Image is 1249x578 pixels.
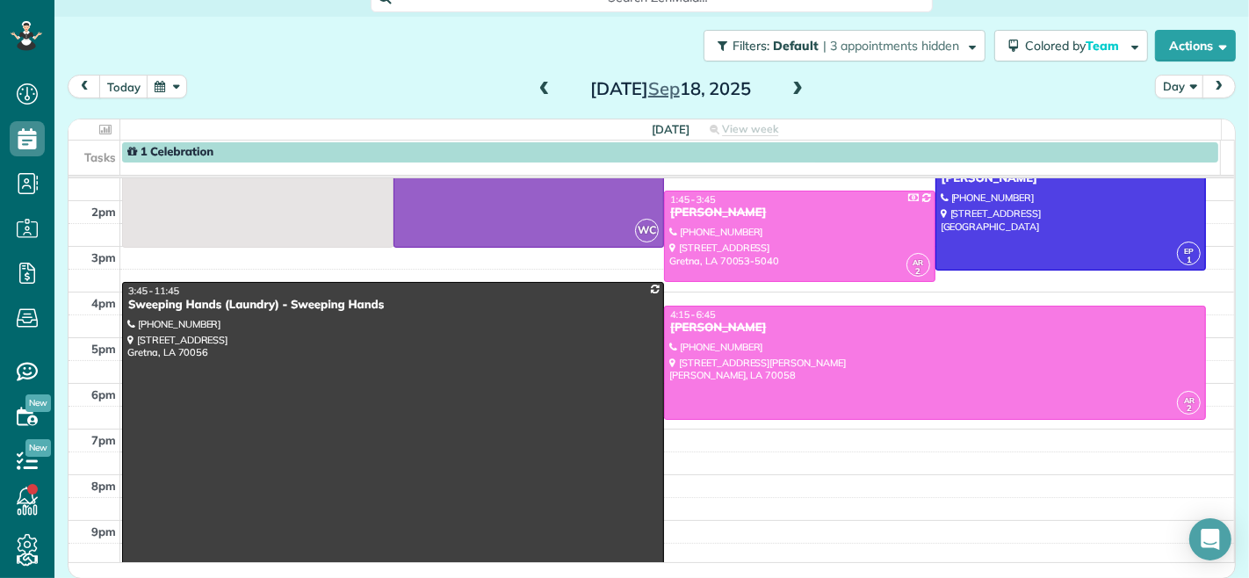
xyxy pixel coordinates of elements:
span: Colored by [1025,38,1125,54]
small: 2 [1178,401,1200,417]
button: next [1202,75,1236,98]
span: | 3 appointments hidden [823,38,959,54]
button: prev [68,75,101,98]
div: Sweeping Hands (Laundry) - Sweeping Hands [127,298,659,313]
div: [PERSON_NAME] [669,206,930,220]
div: Open Intercom Messenger [1189,518,1231,560]
span: 2pm [91,205,116,219]
span: [DATE] [652,122,689,136]
span: 7pm [91,433,116,447]
button: Filters: Default | 3 appointments hidden [704,30,985,61]
span: 4pm [91,296,116,310]
button: Day [1155,75,1204,98]
span: WC [635,219,659,242]
span: 6pm [91,387,116,401]
span: New [25,439,51,457]
span: EP [1184,246,1194,256]
span: AR [913,257,923,267]
span: View week [722,122,778,136]
span: Default [773,38,819,54]
span: New [25,394,51,412]
span: 3pm [91,250,116,264]
span: 5pm [91,342,116,356]
small: 1 [1178,252,1200,269]
a: Filters: Default | 3 appointments hidden [695,30,985,61]
div: [PERSON_NAME] [669,321,1201,336]
button: Colored byTeam [994,30,1148,61]
h2: [DATE] 18, 2025 [561,79,781,98]
span: 4:15 - 6:45 [670,308,716,321]
span: AR [1184,395,1195,405]
span: 9pm [91,524,116,538]
div: [PERSON_NAME] [941,171,1202,186]
button: Actions [1155,30,1236,61]
span: Team [1086,38,1122,54]
small: 2 [907,264,929,280]
span: 8pm [91,479,116,493]
span: 1 Celebration [127,145,213,159]
button: today [99,75,148,98]
span: 3:45 - 11:45 [128,285,179,297]
span: 1:45 - 3:45 [670,193,716,206]
span: Sep [648,77,680,99]
span: Filters: [733,38,769,54]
